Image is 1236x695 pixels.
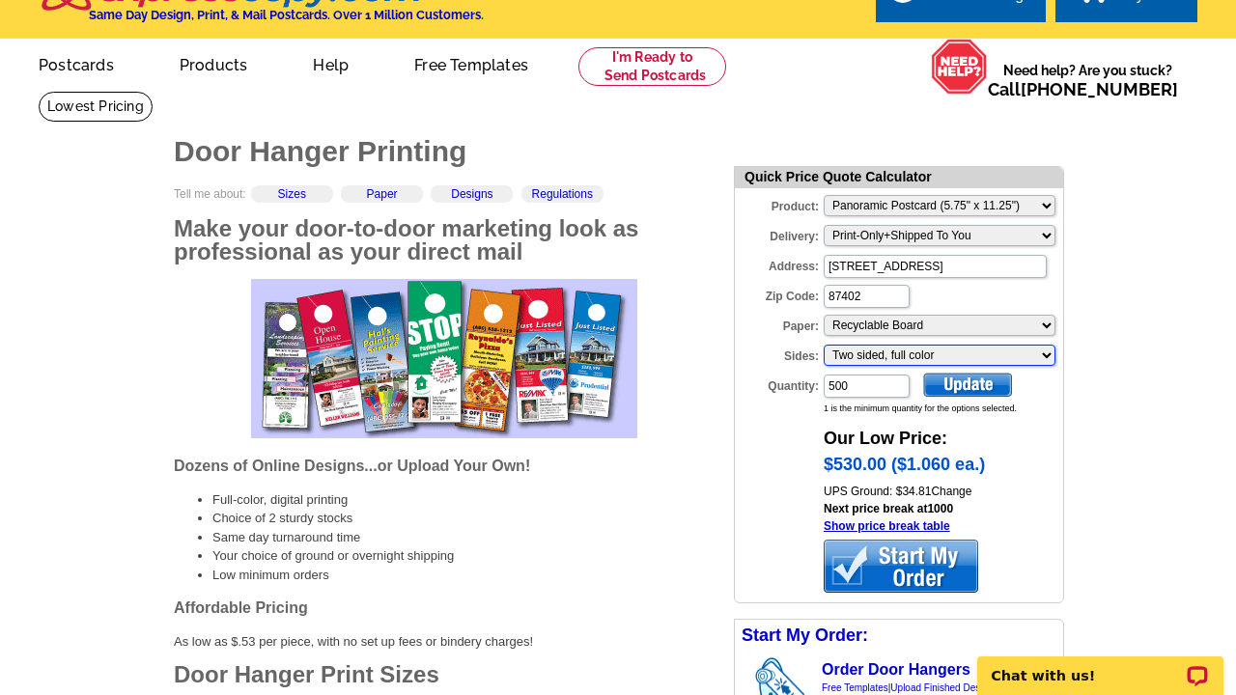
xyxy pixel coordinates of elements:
[174,137,715,166] h1: Door Hanger Printing
[174,185,715,217] div: Tell me about:
[367,187,398,201] a: Paper
[1021,79,1178,99] a: [PHONE_NUMBER]
[824,519,950,533] a: Show price break table
[149,41,279,86] a: Products
[824,500,1063,535] div: Next price break at
[931,485,971,498] a: Change
[212,566,715,585] li: Low minimum orders
[89,8,484,22] h4: Same Day Design, Print, & Mail Postcards. Over 1 Million Customers.
[735,193,822,215] label: Product:
[927,502,953,515] a: 1000
[735,373,822,395] label: Quantity:
[824,452,1063,483] div: $530.00 ($1.060 ea.)
[824,403,1063,416] div: 1 is the minimum quantity for the options selected.
[735,313,822,335] label: Paper:
[824,416,1063,452] div: Our Low Price:
[8,41,145,86] a: Postcards
[383,41,559,86] a: Free Templates
[282,41,379,86] a: Help
[174,599,715,617] h3: Affordable Pricing
[451,187,492,201] a: Designs
[174,217,715,264] h2: Make your door-to-door marketing look as professional as your direct mail
[174,663,715,686] h2: Door Hanger Print Sizes
[212,528,715,547] li: Same day turnaround time
[251,279,637,438] img: door hanger template designs
[278,187,306,201] a: Sizes
[212,490,715,510] li: Full-color, digital printing
[822,682,888,693] a: Free Templates
[931,39,988,95] img: help
[824,483,1063,500] div: UPS Ground: $34.81
[988,79,1178,99] span: Call
[174,458,715,475] h3: Dozens of Online Designs...or Upload Your Own!
[735,283,822,305] label: Zip Code:
[735,253,822,275] label: Address:
[212,546,715,566] li: Your choice of ground or overnight shipping
[735,620,1063,652] div: Start My Order:
[735,343,822,365] label: Sides:
[532,187,593,201] a: Regulations
[212,509,715,528] li: Choice of 2 sturdy stocks
[988,61,1188,99] span: Need help? Are you stuck?
[174,632,715,652] p: As low as $.53 per piece, with no set up fees or bindery charges!
[735,167,1063,188] div: Quick Price Quote Calculator
[965,634,1236,695] iframe: LiveChat chat widget
[890,682,993,693] a: Upload Finished Design
[735,223,822,245] label: Delivery:
[822,661,970,678] a: Order Door Hangers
